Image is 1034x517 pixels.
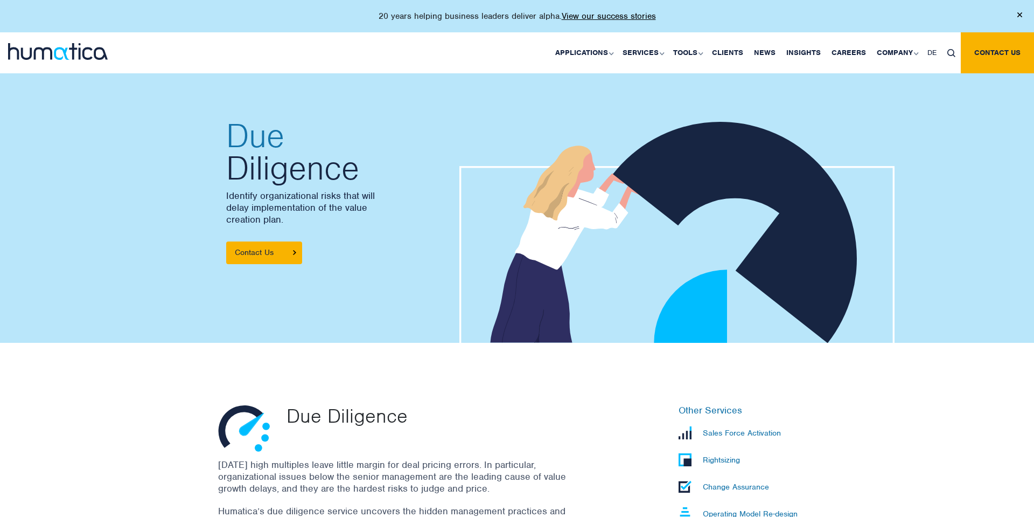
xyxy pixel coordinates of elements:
img: Due Diligence [218,405,270,452]
a: Applications [550,32,617,73]
img: about_banner1 [459,122,895,345]
a: DE [922,32,942,73]
a: Services [617,32,668,73]
span: Due [226,120,506,152]
img: Change Assurance [679,481,691,493]
a: Contact Us [226,242,302,264]
a: Contact us [961,32,1034,73]
img: Rightsizing [679,453,691,466]
img: search_icon [947,49,955,57]
span: DE [927,48,937,57]
a: News [749,32,781,73]
img: Sales Force Activation [679,426,691,439]
a: Clients [707,32,749,73]
p: Sales Force Activation [703,428,781,438]
h6: Other Services [679,405,816,417]
p: Change Assurance [703,482,769,492]
a: Tools [668,32,707,73]
img: arrowicon [293,250,296,255]
p: Identify organizational risks that will delay implementation of the value creation plan. [226,190,506,225]
h2: Diligence [226,120,506,184]
a: Company [871,32,922,73]
p: Due Diligence [287,405,611,426]
p: [DATE] high multiples leave little margin for deal pricing errors. In particular, organizational ... [218,459,584,494]
a: View our success stories [562,11,656,22]
p: Rightsizing [703,455,740,465]
a: Insights [781,32,826,73]
img: logo [8,43,108,60]
a: Careers [826,32,871,73]
p: 20 years helping business leaders deliver alpha. [379,11,656,22]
